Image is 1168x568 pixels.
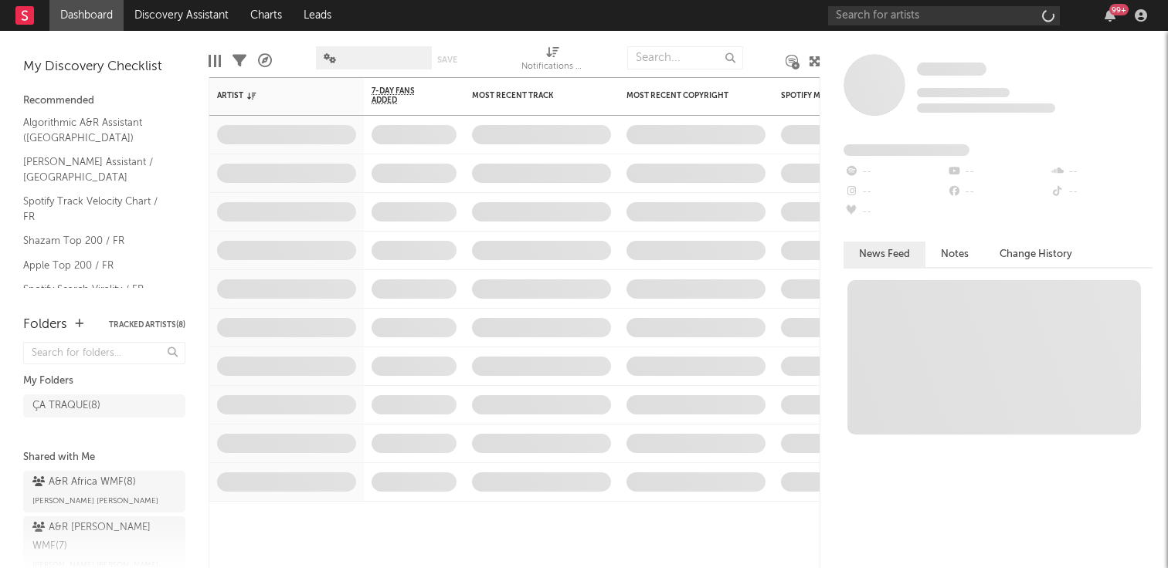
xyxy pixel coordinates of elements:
[917,63,986,76] span: Some Artist
[32,492,158,510] span: [PERSON_NAME] [PERSON_NAME]
[23,193,170,225] a: Spotify Track Velocity Chart / FR
[258,39,272,83] div: A&R Pipeline
[917,103,1055,113] span: 0 fans last week
[627,46,743,69] input: Search...
[844,242,925,267] button: News Feed
[23,58,185,76] div: My Discovery Checklist
[1050,162,1153,182] div: --
[844,202,946,222] div: --
[844,182,946,202] div: --
[521,39,583,83] div: Notifications (Artist)
[946,182,1049,202] div: --
[32,397,100,415] div: ÇA TRAQUE ( 8 )
[23,448,185,467] div: Shared with Me
[925,242,984,267] button: Notes
[23,281,170,298] a: Spotify Search Virality / FR
[23,342,185,364] input: Search for folders...
[828,6,1060,25] input: Search for artists
[917,62,986,77] a: Some Artist
[437,56,457,64] button: Save
[626,91,742,100] div: Most Recent Copyright
[1050,182,1153,202] div: --
[521,58,583,76] div: Notifications (Artist)
[917,88,1010,97] span: Tracking Since: [DATE]
[23,372,185,390] div: My Folders
[984,242,1088,267] button: Change History
[23,471,185,512] a: A&R Africa WMF(8)[PERSON_NAME] [PERSON_NAME]
[32,473,136,492] div: A&R Africa WMF ( 8 )
[23,92,185,110] div: Recommended
[209,39,221,83] div: Edit Columns
[233,39,246,83] div: Filters
[217,91,333,100] div: Artist
[23,316,67,334] div: Folders
[1105,9,1115,22] button: 99+
[372,86,433,105] span: 7-Day Fans Added
[472,91,588,100] div: Most Recent Track
[32,519,172,556] div: A&R [PERSON_NAME] WMF ( 7 )
[844,162,946,182] div: --
[23,232,170,249] a: Shazam Top 200 / FR
[1109,4,1129,15] div: 99 +
[23,257,170,274] a: Apple Top 200 / FR
[946,162,1049,182] div: --
[844,144,969,156] span: Fans Added by Platform
[23,154,170,185] a: [PERSON_NAME] Assistant / [GEOGRAPHIC_DATA]
[23,114,170,146] a: Algorithmic A&R Assistant ([GEOGRAPHIC_DATA])
[23,394,185,418] a: ÇA TRAQUE(8)
[781,91,897,100] div: Spotify Monthly Listeners
[109,321,185,329] button: Tracked Artists(8)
